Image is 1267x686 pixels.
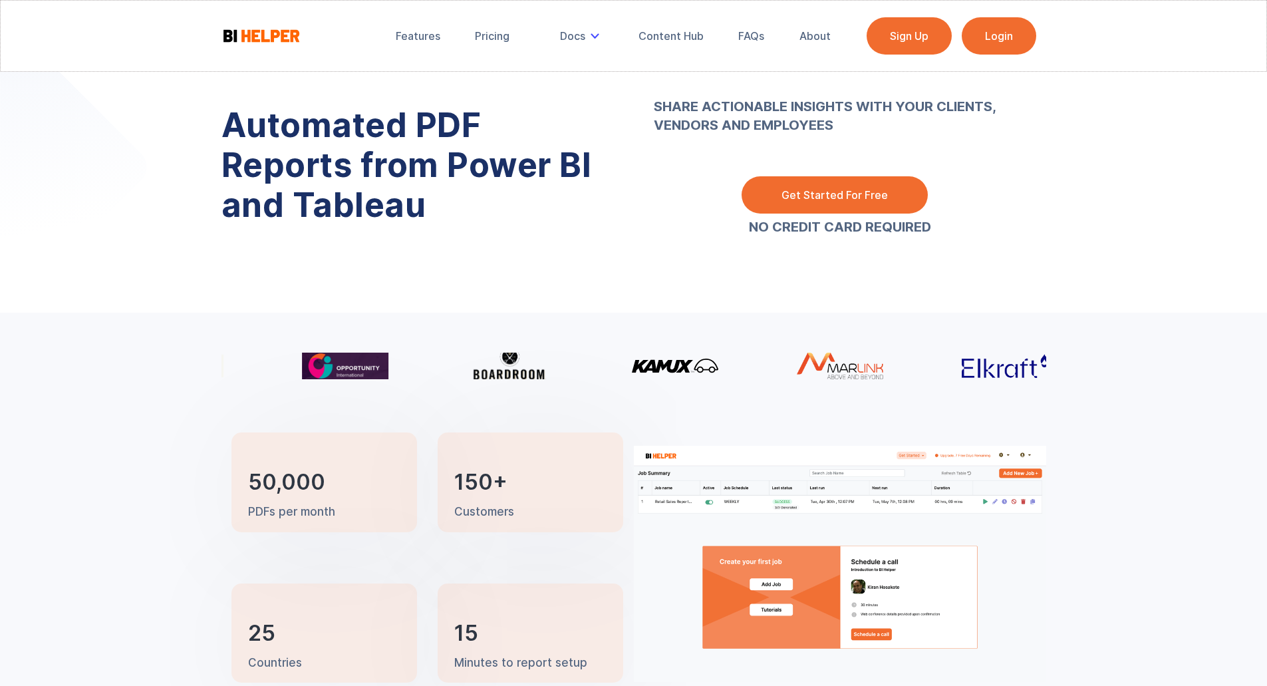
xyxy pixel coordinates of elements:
h3: 150+ [454,472,507,492]
p: Minutes to report setup [454,655,587,671]
div: Docs [551,21,613,51]
h3: 15 [454,623,478,643]
p: Customers [454,504,514,520]
strong: SHARE ACTIONABLE INSIGHTS WITH YOUR CLIENTS, VENDORS AND EMPLOYEES ‍ [654,60,1026,153]
div: About [799,29,831,43]
div: Docs [560,29,585,43]
div: Content Hub [638,29,704,43]
div: FAQs [738,29,764,43]
p: Countries [248,655,302,671]
a: About [790,21,840,51]
h3: 25 [248,623,275,643]
a: Get Started For Free [742,176,928,214]
a: Content Hub [629,21,713,51]
a: NO CREDIT CARD REQUIRED [749,220,931,234]
a: Pricing [466,21,519,51]
h1: Automated PDF Reports from Power BI and Tableau [221,105,614,225]
p: PDFs per month [248,504,335,520]
img: Klarsynt logo [136,355,223,377]
a: Login [962,17,1036,55]
p: ‍ [654,60,1026,153]
strong: NO CREDIT CARD REQUIRED [749,219,931,235]
a: FAQs [729,21,774,51]
h3: 50,000 [248,472,325,492]
div: Pricing [475,29,509,43]
a: Features [386,21,450,51]
a: Sign Up [867,17,952,55]
div: Features [396,29,440,43]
